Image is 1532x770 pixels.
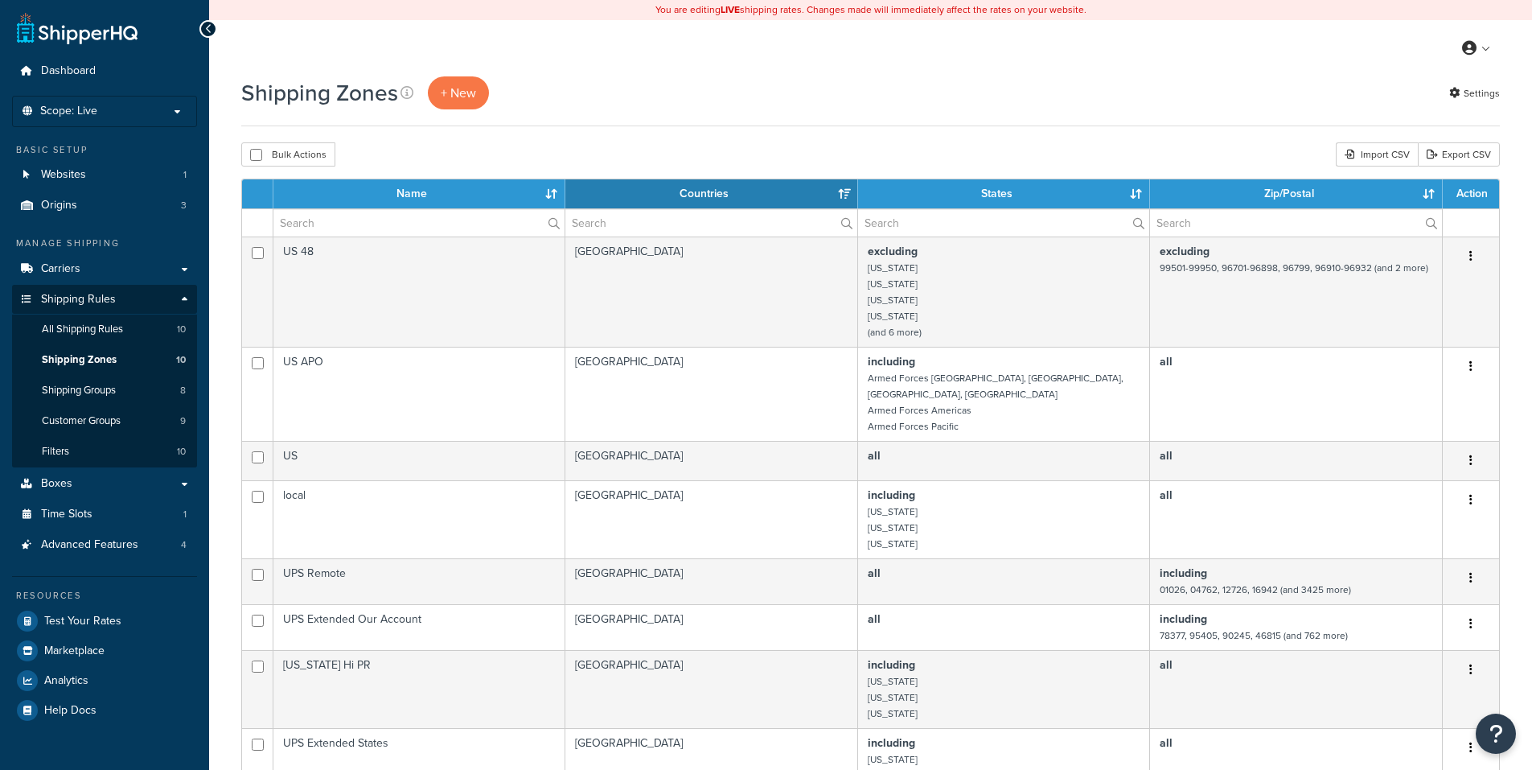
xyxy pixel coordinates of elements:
td: [GEOGRAPHIC_DATA] [565,480,858,558]
b: excluding [868,243,918,260]
b: including [868,487,915,504]
small: [US_STATE] [868,277,918,291]
b: excluding [1160,243,1210,260]
a: Shipping Groups 8 [12,376,197,406]
a: Advanced Features 4 [12,530,197,560]
li: All Shipping Rules [12,315,197,344]
td: UPS Remote [273,558,565,604]
td: [GEOGRAPHIC_DATA] [565,558,858,604]
b: all [1160,447,1173,464]
small: [US_STATE] [868,690,918,705]
li: Filters [12,437,197,467]
div: Import CSV [1336,142,1418,167]
a: Dashboard [12,56,197,86]
div: Resources [12,589,197,603]
span: Boxes [41,477,72,491]
b: all [868,565,881,582]
b: all [1160,735,1173,751]
span: Advanced Features [41,538,138,552]
b: including [1160,565,1207,582]
b: all [1160,353,1173,370]
button: Bulk Actions [241,142,335,167]
span: Filters [42,445,69,459]
small: [US_STATE] [868,309,918,323]
b: all [1160,657,1173,673]
small: 78377, 95405, 90245, 46815 (and 762 more) [1160,628,1348,643]
b: all [868,611,881,628]
span: Customer Groups [42,414,121,428]
input: Search [565,209,857,237]
a: Marketplace [12,636,197,665]
th: States: activate to sort column ascending [858,179,1150,208]
span: Help Docs [44,704,97,718]
span: Origins [41,199,77,212]
th: Countries: activate to sort column ascending [565,179,858,208]
span: Carriers [41,262,80,276]
b: all [1160,487,1173,504]
li: Customer Groups [12,406,197,436]
div: Basic Setup [12,143,197,157]
span: Test Your Rates [44,615,121,628]
li: Shipping Rules [12,285,197,468]
small: [US_STATE] [868,261,918,275]
span: Shipping Groups [42,384,116,397]
h1: Shipping Zones [241,77,398,109]
td: US 48 [273,237,565,347]
small: [US_STATE] [868,504,918,519]
span: 9 [180,414,186,428]
a: Shipping Rules [12,285,197,315]
a: Help Docs [12,696,197,725]
a: Settings [1449,82,1500,105]
a: Filters 10 [12,437,197,467]
a: ShipperHQ Home [17,12,138,44]
input: Search [858,209,1149,237]
li: Analytics [12,666,197,695]
li: Test Your Rates [12,607,197,636]
th: Action [1443,179,1499,208]
a: Boxes [12,469,197,499]
b: including [868,657,915,673]
td: US APO [273,347,565,441]
a: Customer Groups 9 [12,406,197,436]
small: Armed Forces Americas [868,403,971,418]
small: [US_STATE] [868,293,918,307]
small: Armed Forces [GEOGRAPHIC_DATA], [GEOGRAPHIC_DATA], [GEOGRAPHIC_DATA], [GEOGRAPHIC_DATA] [868,371,1123,401]
li: Time Slots [12,500,197,529]
span: Marketplace [44,644,105,658]
td: [GEOGRAPHIC_DATA] [565,604,858,650]
a: Export CSV [1418,142,1500,167]
span: 10 [176,353,186,367]
td: US [273,441,565,480]
td: [GEOGRAPHIC_DATA] [565,441,858,480]
a: All Shipping Rules 10 [12,315,197,344]
span: Websites [41,168,86,182]
td: [GEOGRAPHIC_DATA] [565,347,858,441]
small: Armed Forces Pacific [868,419,959,434]
a: Origins 3 [12,191,197,220]
span: Time Slots [41,508,92,521]
input: Search [273,209,565,237]
small: [US_STATE] [868,537,918,551]
li: Websites [12,160,197,190]
span: All Shipping Rules [42,323,123,336]
td: [GEOGRAPHIC_DATA] [565,650,858,728]
small: 99501-99950, 96701-96898, 96799, 96910-96932 (and 2 more) [1160,261,1428,275]
span: Shipping Zones [42,353,117,367]
a: Carriers [12,254,197,284]
b: including [1160,611,1207,628]
small: [US_STATE] [868,706,918,721]
span: 10 [177,445,186,459]
span: + New [441,84,476,102]
span: 8 [180,384,186,397]
button: Open Resource Center [1476,714,1516,754]
small: [US_STATE] [868,521,918,535]
li: Shipping Groups [12,376,197,406]
span: Shipping Rules [41,293,116,307]
a: + New [428,76,489,109]
span: 1 [183,168,187,182]
div: Manage Shipping [12,237,197,250]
